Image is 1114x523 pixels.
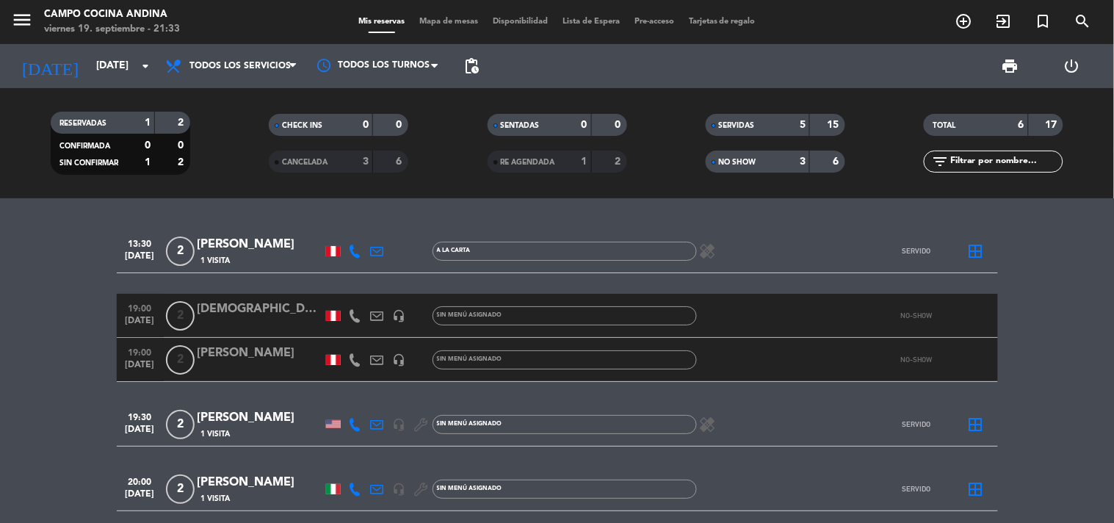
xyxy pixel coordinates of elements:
span: [DATE] [122,316,159,333]
span: 19:00 [122,299,159,316]
button: NO-SHOW [880,345,954,375]
i: add_circle_outline [955,12,973,30]
i: border_all [967,242,985,260]
div: viernes 19. septiembre - 21:33 [44,22,180,37]
strong: 6 [397,156,405,167]
strong: 3 [800,156,806,167]
button: menu [11,9,33,36]
strong: 5 [800,120,806,130]
span: 1 Visita [201,255,231,267]
span: SENTADAS [501,122,540,129]
span: Sin menú asignado [437,421,502,427]
span: SERVIDO [903,485,931,493]
span: NO-SHOW [901,311,933,320]
i: power_settings_new [1063,57,1081,75]
strong: 0 [582,120,587,130]
i: healing [699,416,717,433]
i: headset_mic [393,353,406,367]
i: headset_mic [393,309,406,322]
strong: 0 [145,140,151,151]
span: SERVIDO [903,420,931,428]
strong: 2 [178,157,187,167]
span: 13:30 [122,234,159,251]
span: print [1002,57,1019,75]
input: Filtrar por nombre... [949,154,1063,170]
strong: 1 [582,156,587,167]
span: RESERVADAS [59,120,106,127]
i: exit_to_app [995,12,1013,30]
span: 20:00 [122,472,159,489]
i: search [1074,12,1092,30]
span: [DATE] [122,425,159,441]
div: [PERSON_NAME] [198,344,322,363]
div: [PERSON_NAME] [198,408,322,428]
strong: 0 [397,120,405,130]
span: Disponibilidad [485,18,555,26]
div: Campo Cocina Andina [44,7,180,22]
i: border_all [967,416,985,433]
div: LOG OUT [1041,44,1103,88]
span: NO SHOW [719,159,756,166]
button: SERVIDO [880,475,954,504]
strong: 0 [363,120,369,130]
strong: 2 [178,118,187,128]
span: 19:30 [122,408,159,425]
span: CANCELADA [282,159,328,166]
i: headset_mic [393,483,406,496]
span: pending_actions [463,57,480,75]
strong: 2 [615,156,623,167]
span: [DATE] [122,360,159,377]
span: NO-SHOW [901,356,933,364]
span: SERVIDO [903,247,931,255]
i: menu [11,9,33,31]
span: TOTAL [933,122,955,129]
i: headset_mic [393,418,406,431]
span: 2 [166,345,195,375]
span: 19:00 [122,343,159,360]
span: 2 [166,237,195,266]
strong: 1 [145,118,151,128]
span: Lista de Espera [555,18,627,26]
div: [PERSON_NAME] [198,473,322,492]
strong: 3 [363,156,369,167]
span: RE AGENDADA [501,159,555,166]
button: NO-SHOW [880,301,954,331]
strong: 6 [1019,120,1024,130]
i: border_all [967,480,985,498]
span: Sin menú asignado [437,486,502,491]
span: A la carta [437,248,471,253]
span: 1 Visita [201,428,231,440]
button: SERVIDO [880,410,954,439]
span: Pre-acceso [627,18,681,26]
span: 2 [166,410,195,439]
i: [DATE] [11,50,89,82]
span: SERVIDAS [719,122,755,129]
span: Tarjetas de regalo [681,18,763,26]
strong: 0 [178,140,187,151]
strong: 15 [827,120,842,130]
span: Sin menú asignado [437,356,502,362]
span: CHECK INS [282,122,322,129]
strong: 1 [145,157,151,167]
strong: 0 [615,120,623,130]
span: 1 Visita [201,493,231,505]
span: Sin menú asignado [437,312,502,318]
i: turned_in_not [1035,12,1052,30]
span: SIN CONFIRMAR [59,159,118,167]
span: 2 [166,301,195,331]
div: [PERSON_NAME] [198,235,322,254]
span: CONFIRMADA [59,143,110,150]
span: Mis reservas [351,18,412,26]
strong: 6 [833,156,842,167]
span: [DATE] [122,251,159,268]
span: Todos los servicios [189,61,291,71]
button: SERVIDO [880,237,954,266]
span: [DATE] [122,489,159,506]
div: [DEMOGRAPHIC_DATA] [198,300,322,319]
span: 2 [166,475,195,504]
span: Mapa de mesas [412,18,485,26]
i: healing [699,242,717,260]
i: arrow_drop_down [137,57,154,75]
i: filter_list [931,153,949,170]
strong: 17 [1046,120,1060,130]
